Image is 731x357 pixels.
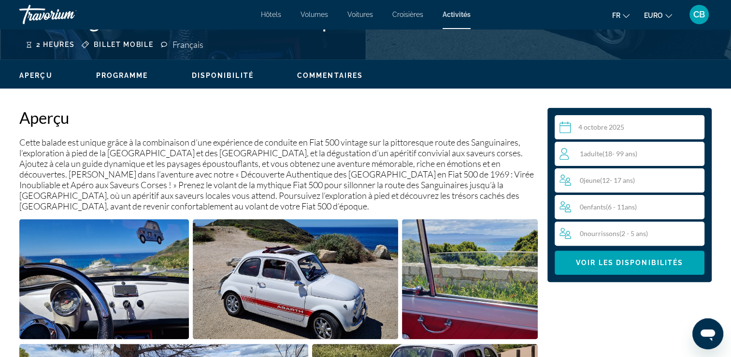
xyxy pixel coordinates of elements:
span: Nourrissons [584,229,619,238]
span: 12 [602,176,610,184]
span: ( ) [619,229,648,238]
button: Commentaires [297,71,363,80]
span: ans [625,203,635,211]
a: Croisières [392,11,423,18]
span: Disponibilité [192,72,254,79]
a: Activités [443,11,471,18]
span: 18 [604,149,612,158]
span: Fr [612,12,620,19]
button: Ouvrir le curseur d’image en plein écran [402,219,538,340]
a: Hôtels [261,11,281,18]
a: Travorium [19,2,116,27]
font: 0 [580,229,584,238]
span: (6 - 11 ) [606,203,637,211]
font: 1 [580,149,584,158]
a: Voitures [347,11,373,18]
span: ( - 17 ans) [600,176,635,184]
button: Ouvrir le curseur d’image en plein écran [19,219,189,340]
h2: Aperçu [19,108,538,127]
span: Programme [96,72,148,79]
button: Disponibilité [192,71,254,80]
span: 2 - 5 ans [621,229,646,238]
font: 0 [580,203,584,211]
button: Changer la langue [612,8,630,22]
span: ( - 99 ans) [602,149,637,158]
button: Menu utilisateur [687,4,712,25]
span: EURO [644,12,663,19]
a: Volumes [301,11,328,18]
span: 0 [580,176,635,184]
button: Voir les disponibilités [555,251,704,275]
span: Voir les disponibilités [576,259,683,267]
button: Ouvrir le curseur d’image en plein écran [193,219,399,340]
span: 2 heures [36,41,74,48]
button: Changer de devise [644,8,672,22]
span: Billet mobile [94,41,153,48]
button: Aperçu [19,71,53,80]
span: Aperçu [19,72,53,79]
button: Programme [96,71,148,80]
span: Enfants [584,203,606,211]
span: Adulte [584,149,602,158]
iframe: Bouton de lancement de la fenêtre de messagerie [692,318,723,349]
button: Voyageurs : 1 adulte, 0 enfant [555,142,704,246]
p: Cette balade est unique grâce à la combinaison d’une expérience de conduite en Fiat 500 vintage s... [19,137,538,211]
span: Jeune [584,176,600,184]
span: Commentaires [297,72,363,79]
font: Français [172,39,203,50]
span: CB [693,10,705,19]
